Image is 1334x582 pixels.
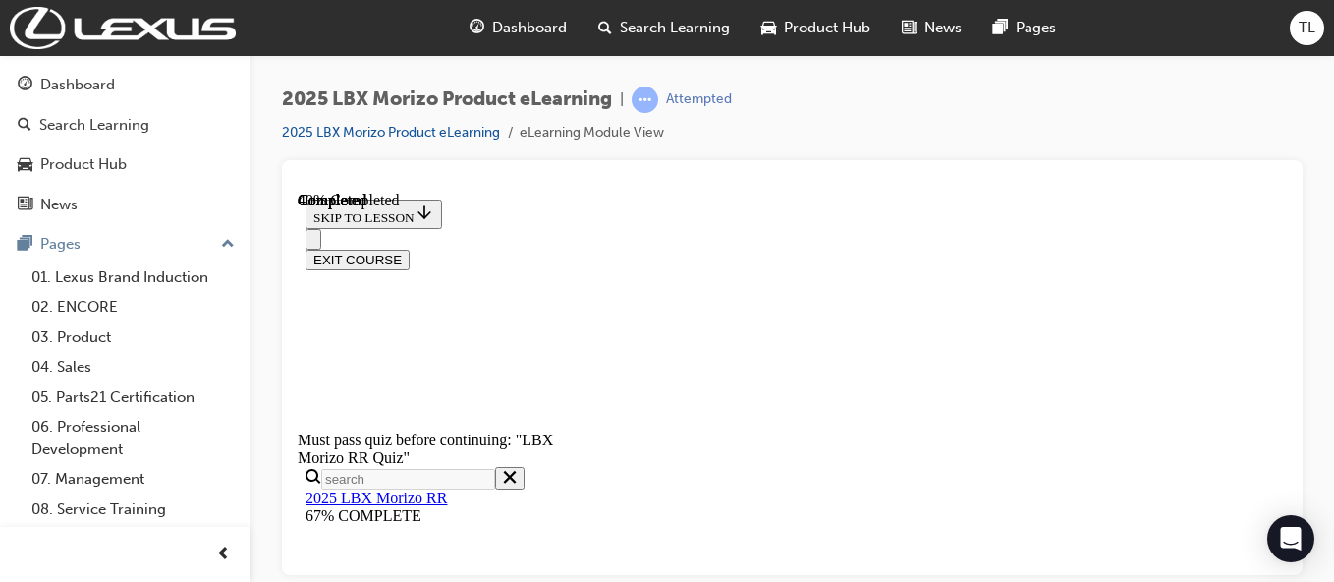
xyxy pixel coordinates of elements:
span: TL [1299,17,1315,39]
span: Search Learning [620,17,730,39]
span: prev-icon [216,543,231,567]
span: pages-icon [18,236,32,254]
span: guage-icon [18,77,32,94]
a: Dashboard [8,67,243,103]
span: 2025 LBX Morizo Product eLearning [282,88,612,111]
button: TL [1290,11,1324,45]
input: Search [24,277,197,298]
a: 06. Professional Development [24,412,243,464]
div: Search Learning [39,114,149,137]
a: 07. Management [24,464,243,495]
div: Pages [40,233,81,256]
span: SKIP TO LESSON [16,19,137,33]
span: search-icon [18,117,31,135]
button: DashboardSearch LearningProduct HubNews [8,63,243,226]
a: News [8,187,243,223]
a: car-iconProduct Hub [746,8,886,48]
a: 2025 LBX Morizo Product eLearning [282,124,500,141]
button: Close search menu [197,275,227,298]
span: Pages [1016,17,1056,39]
span: Dashboard [492,17,567,39]
div: Dashboard [40,74,115,96]
span: car-icon [761,16,776,40]
span: News [924,17,962,39]
img: Trak [10,7,236,49]
span: learningRecordVerb_ATTEMPT-icon [632,87,658,113]
div: 67% COMPLETE [8,316,981,333]
a: 01. Lexus Brand Induction [24,262,243,293]
span: car-icon [18,156,32,174]
a: 03. Product [24,322,243,353]
span: pages-icon [993,16,1008,40]
span: news-icon [902,16,917,40]
a: pages-iconPages [977,8,1072,48]
span: news-icon [18,197,32,214]
a: Product Hub [8,146,243,183]
a: 02. ENCORE [24,292,243,322]
div: Open Intercom Messenger [1267,515,1314,562]
a: search-iconSearch Learning [583,8,746,48]
button: EXIT COURSE [8,58,112,79]
span: | [620,88,624,111]
button: Pages [8,226,243,262]
a: guage-iconDashboard [454,8,583,48]
a: 2025 LBX Morizo RR [8,298,149,315]
div: News [40,194,78,216]
a: news-iconNews [886,8,977,48]
button: Close navigation menu [8,37,24,58]
a: 09. Technical Training [24,524,243,554]
a: 08. Service Training [24,495,243,525]
span: Product Hub [784,17,870,39]
li: eLearning Module View [520,122,664,145]
button: SKIP TO LESSON [8,8,144,37]
span: search-icon [598,16,612,40]
div: Attempted [666,90,732,109]
span: guage-icon [470,16,484,40]
a: 05. Parts21 Certification [24,382,243,413]
a: 04. Sales [24,352,243,382]
div: Product Hub [40,153,127,176]
span: up-icon [221,232,235,258]
a: Search Learning [8,107,243,144]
